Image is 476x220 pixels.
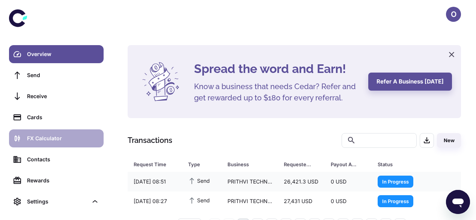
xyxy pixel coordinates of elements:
div: Type [188,159,209,170]
h4: Spread the word and Earn! [194,60,359,78]
div: [DATE] 08:51 [128,174,182,189]
div: Rewards [27,176,99,185]
a: Cards [9,108,104,126]
span: Requested Amount [284,159,322,170]
div: Settings [9,193,104,211]
a: Contacts [9,150,104,168]
span: Send [188,196,210,204]
div: Settings [27,197,88,206]
div: PRITHVI TECHNOLOGIES [221,194,278,208]
div: Receive [27,92,99,100]
a: Receive [9,87,104,105]
div: 0 USD [325,174,372,189]
div: Overview [27,50,99,58]
a: Send [9,66,104,84]
div: Payout Amount [331,159,359,170]
span: Payout Amount [331,159,369,170]
iframe: Button to launch messaging window [446,190,470,214]
button: Refer a business [DATE] [368,73,452,91]
a: FX Calculator [9,129,104,147]
a: Overview [9,45,104,63]
div: Send [27,71,99,79]
button: O [446,7,461,22]
div: Cards [27,113,99,121]
button: New [437,133,461,148]
span: Type [188,159,218,170]
div: 27,431 USD [278,194,325,208]
div: Contacts [27,155,99,164]
div: [DATE] 08:27 [128,194,182,208]
span: In Progress [378,178,413,185]
span: In Progress [378,197,413,205]
span: Status [378,159,434,170]
span: Send [188,176,210,185]
div: Request Time [134,159,169,170]
div: PRITHVI TECHNOLOGIES [221,174,278,189]
h1: Transactions [128,135,172,146]
span: Request Time [134,159,179,170]
div: FX Calculator [27,134,99,143]
div: Requested Amount [284,159,312,170]
div: Status [378,159,425,170]
h5: Know a business that needs Cedar? Refer and get rewarded up to $180 for every referral. [194,81,359,103]
div: 26,421.3 USD [278,174,325,189]
div: 0 USD [325,194,372,208]
a: Rewards [9,171,104,190]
